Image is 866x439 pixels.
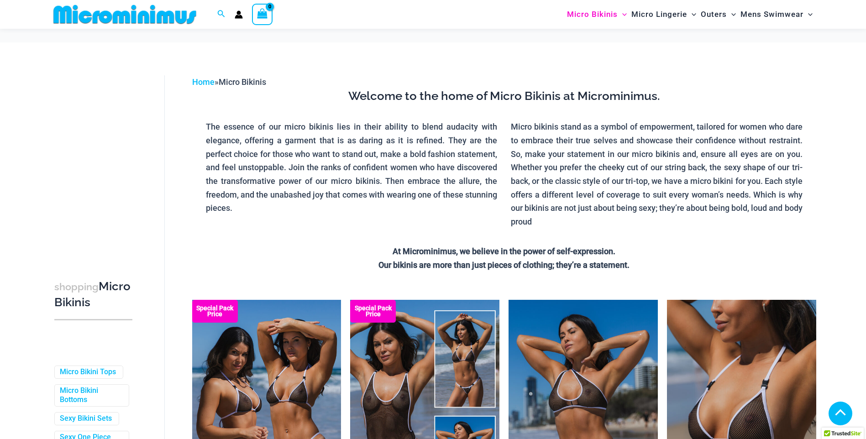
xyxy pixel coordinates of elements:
a: Micro Bikini Bottoms [60,386,122,405]
b: Special Pack Price [192,305,238,317]
nav: Site Navigation [563,1,817,27]
h3: Welcome to the home of Micro Bikinis at Microminimus. [199,89,809,104]
a: Search icon link [217,9,226,20]
a: Account icon link [235,10,243,19]
span: Menu Toggle [618,3,627,26]
a: Micro BikinisMenu ToggleMenu Toggle [565,3,629,26]
img: MM SHOP LOGO FLAT [50,4,200,25]
p: Micro bikinis stand as a symbol of empowerment, tailored for women who dare to embrace their true... [511,120,803,229]
h3: Micro Bikinis [54,279,132,310]
span: Micro Bikinis [219,77,266,87]
span: Micro Bikinis [567,3,618,26]
span: Menu Toggle [687,3,696,26]
span: Micro Lingerie [631,3,687,26]
span: » [192,77,266,87]
strong: At Microminimus, we believe in the power of self-expression. [393,246,615,256]
b: Special Pack Price [350,305,396,317]
a: Mens SwimwearMenu ToggleMenu Toggle [738,3,815,26]
strong: Our bikinis are more than just pieces of clothing; they’re a statement. [378,260,630,270]
a: OutersMenu ToggleMenu Toggle [698,3,738,26]
p: The essence of our micro bikinis lies in their ability to blend audacity with elegance, offering ... [206,120,498,215]
a: View Shopping Cart, empty [252,4,273,25]
span: Menu Toggle [803,3,813,26]
span: Menu Toggle [727,3,736,26]
a: Micro LingerieMenu ToggleMenu Toggle [629,3,698,26]
a: Micro Bikini Tops [60,367,116,377]
a: Sexy Bikini Sets [60,414,112,423]
a: Home [192,77,215,87]
iframe: TrustedSite Certified [54,68,136,251]
span: shopping [54,281,99,293]
span: Mens Swimwear [740,3,803,26]
span: Outers [701,3,727,26]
